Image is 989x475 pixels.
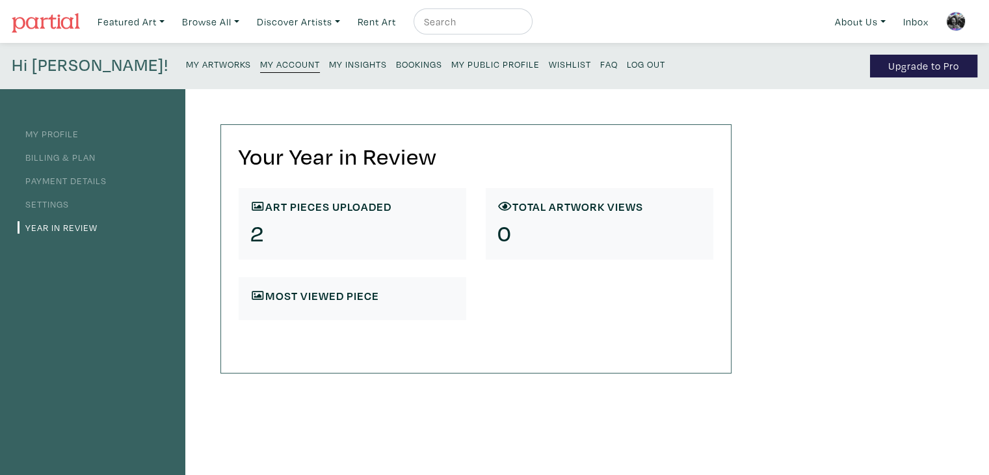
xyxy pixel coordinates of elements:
[549,58,591,70] small: Wishlist
[600,58,618,70] small: FAQ
[396,55,442,72] a: Bookings
[329,55,387,72] a: My Insights
[250,200,455,214] h6: Art pieces uploaded
[239,142,713,170] h2: Your Year in Review
[18,221,98,234] a: Year in Review
[186,58,251,70] small: My Artworks
[451,55,540,72] a: My Public Profile
[870,55,977,77] a: Upgrade to Pro
[396,58,442,70] small: Bookings
[12,55,168,77] h4: Hi [PERSON_NAME]!
[18,128,79,140] a: My Profile
[250,219,455,247] h2: 2
[18,174,107,187] a: Payment Details
[18,151,96,163] a: Billing & Plan
[627,55,665,72] a: Log Out
[423,14,520,30] input: Search
[176,8,245,35] a: Browse All
[92,8,170,35] a: Featured Art
[829,8,891,35] a: About Us
[946,12,966,31] img: phpThumb.php
[451,58,540,70] small: My Public Profile
[627,58,665,70] small: Log Out
[497,200,702,214] h6: Total artwork views
[260,55,320,73] a: My Account
[250,289,455,303] h6: Most viewed Piece
[260,58,320,70] small: My Account
[251,8,346,35] a: Discover Artists
[352,8,402,35] a: Rent Art
[18,198,69,210] a: Settings
[497,219,702,247] h2: 0
[549,55,591,72] a: Wishlist
[897,8,934,35] a: Inbox
[600,55,618,72] a: FAQ
[329,58,387,70] small: My Insights
[186,55,251,72] a: My Artworks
